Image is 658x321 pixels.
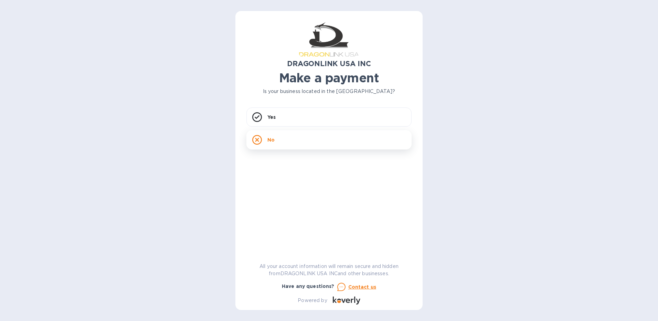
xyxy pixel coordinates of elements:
[246,71,412,85] h1: Make a payment
[348,284,376,290] u: Contact us
[267,136,275,143] p: No
[246,88,412,95] p: Is your business located in the [GEOGRAPHIC_DATA]?
[298,297,327,304] p: Powered by
[246,263,412,277] p: All your account information will remain secure and hidden from DRAGONLINK USA INC and other busi...
[267,114,276,121] p: Yes
[287,59,371,68] b: DRAGONLINK USA INC
[282,283,335,289] b: Have any questions?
